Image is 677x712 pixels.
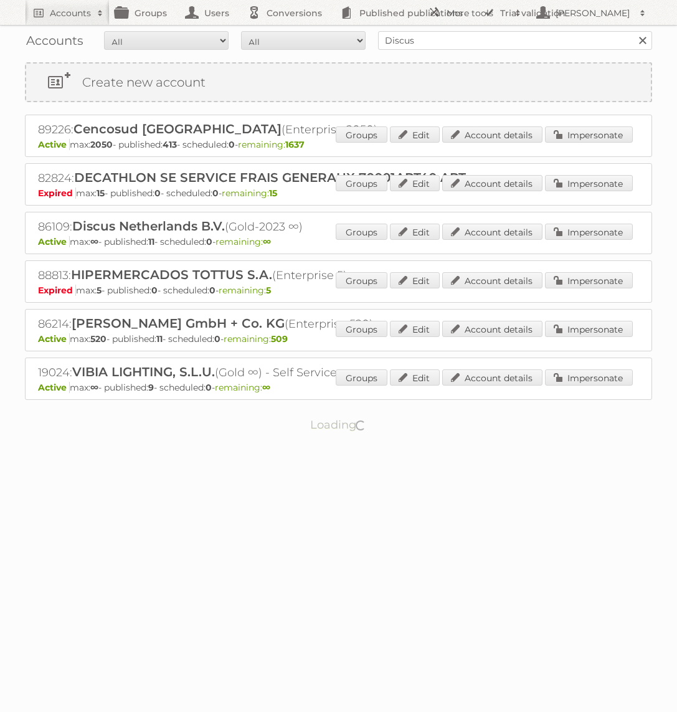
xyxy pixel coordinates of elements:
[151,285,158,296] strong: 0
[73,121,282,136] span: Cencosud [GEOGRAPHIC_DATA]
[209,285,215,296] strong: 0
[447,7,509,19] h2: More tools
[215,236,271,247] span: remaining:
[336,224,387,240] a: Groups
[390,224,440,240] a: Edit
[38,236,639,247] p: max: - published: - scheduled: -
[390,175,440,191] a: Edit
[38,170,474,186] h2: 82824: (Enterprise 15)
[212,187,219,199] strong: 0
[206,236,212,247] strong: 0
[442,321,542,337] a: Account details
[545,369,633,386] a: Impersonate
[442,369,542,386] a: Account details
[26,64,651,101] a: Create new account
[206,382,212,393] strong: 0
[545,272,633,288] a: Impersonate
[148,236,154,247] strong: 11
[38,267,474,283] h2: 88813: (Enterprise 5)
[442,175,542,191] a: Account details
[545,126,633,143] a: Impersonate
[442,126,542,143] a: Account details
[71,267,272,282] span: HIPERMERCADOS TOTTUS S.A.
[271,333,288,344] strong: 509
[214,333,220,344] strong: 0
[38,382,70,393] span: Active
[72,364,215,379] span: VIBIA LIGHTING, S.L.U.
[90,139,113,150] strong: 2050
[38,333,70,344] span: Active
[90,333,107,344] strong: 520
[545,224,633,240] a: Impersonate
[263,236,271,247] strong: ∞
[38,121,474,138] h2: 89226: (Enterprise 2050)
[336,321,387,337] a: Groups
[50,7,91,19] h2: Accounts
[336,369,387,386] a: Groups
[390,272,440,288] a: Edit
[336,272,387,288] a: Groups
[38,187,639,199] p: max: - published: - scheduled: -
[38,236,70,247] span: Active
[285,139,305,150] strong: 1637
[38,316,474,332] h2: 86214: (Enterprise 520)
[545,175,633,191] a: Impersonate
[72,316,285,331] span: [PERSON_NAME] GmbH + Co. KG
[215,382,270,393] span: remaining:
[38,285,76,296] span: Expired
[97,187,105,199] strong: 15
[222,187,277,199] span: remaining:
[390,321,440,337] a: Edit
[262,382,270,393] strong: ∞
[269,187,277,199] strong: 15
[163,139,177,150] strong: 413
[38,382,639,393] p: max: - published: - scheduled: -
[90,236,98,247] strong: ∞
[442,224,542,240] a: Account details
[90,382,98,393] strong: ∞
[38,139,70,150] span: Active
[74,170,629,185] span: DECATHLON SE SERVICE FRAIS GENERAUX 70001APT40 APTONIA (Nutritions et soins)
[238,139,305,150] span: remaining:
[38,364,474,381] h2: 19024: (Gold ∞) - Self Service
[38,139,639,150] p: max: - published: - scheduled: -
[336,126,387,143] a: Groups
[38,187,76,199] span: Expired
[336,175,387,191] a: Groups
[545,321,633,337] a: Impersonate
[390,369,440,386] a: Edit
[390,126,440,143] a: Edit
[271,412,406,437] p: Loading
[72,219,225,234] span: Discus Netherlands B.V.
[552,7,633,19] h2: [PERSON_NAME]
[229,139,235,150] strong: 0
[38,285,639,296] p: max: - published: - scheduled: -
[219,285,271,296] span: remaining:
[442,272,542,288] a: Account details
[266,285,271,296] strong: 5
[97,285,102,296] strong: 5
[38,333,639,344] p: max: - published: - scheduled: -
[148,382,154,393] strong: 9
[224,333,288,344] span: remaining:
[38,219,474,235] h2: 86109: (Gold-2023 ∞)
[156,333,163,344] strong: 11
[154,187,161,199] strong: 0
